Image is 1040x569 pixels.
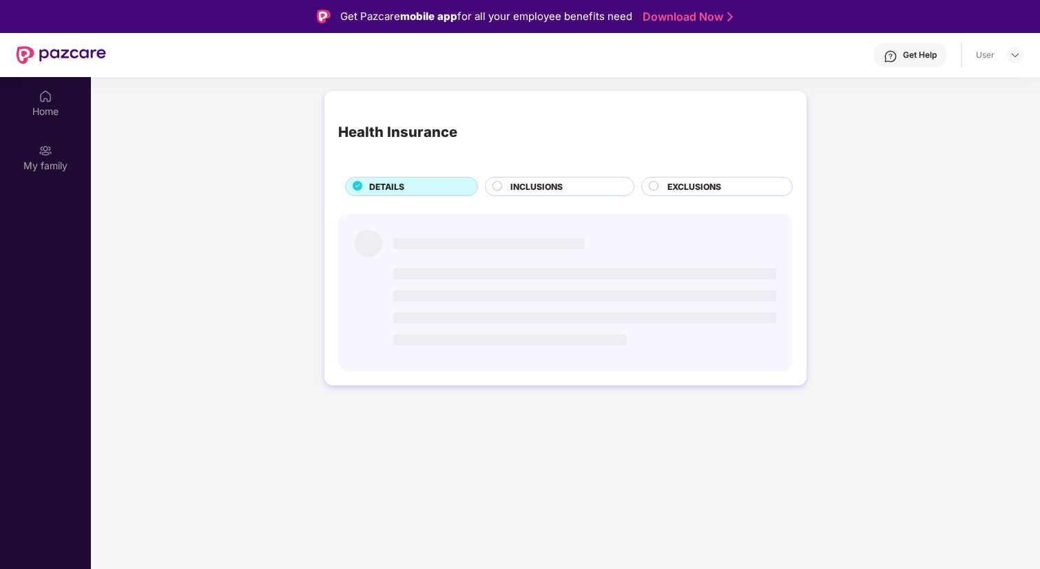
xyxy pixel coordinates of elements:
[340,8,632,25] div: Get Pazcare for all your employee benefits need
[338,121,457,143] div: Health Insurance
[400,10,457,23] strong: mobile app
[667,180,721,193] span: EXCLUSIONS
[976,50,995,61] div: User
[17,46,106,64] img: New Pazcare Logo
[1010,50,1021,61] img: svg+xml;base64,PHN2ZyBpZD0iRHJvcGRvd24tMzJ4MzIiIHhtbG5zPSJodHRwOi8vd3d3LnczLm9yZy8yMDAwL3N2ZyIgd2...
[39,144,52,158] img: svg+xml;base64,PHN2ZyB3aWR0aD0iMjAiIGhlaWdodD0iMjAiIHZpZXdCb3g9IjAgMCAyMCAyMCIgZmlsbD0ibm9uZSIgeG...
[317,10,331,23] img: Logo
[510,180,563,193] span: INCLUSIONS
[39,89,52,103] img: svg+xml;base64,PHN2ZyBpZD0iSG9tZSIgeG1sbnM9Imh0dHA6Ly93d3cudzMub3JnLzIwMDAvc3ZnIiB3aWR0aD0iMjAiIG...
[903,50,937,61] div: Get Help
[369,180,404,193] span: DETAILS
[727,10,733,24] img: Stroke
[643,10,729,24] a: Download Now
[884,50,897,63] img: svg+xml;base64,PHN2ZyBpZD0iSGVscC0zMngzMiIgeG1sbnM9Imh0dHA6Ly93d3cudzMub3JnLzIwMDAvc3ZnIiB3aWR0aD...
